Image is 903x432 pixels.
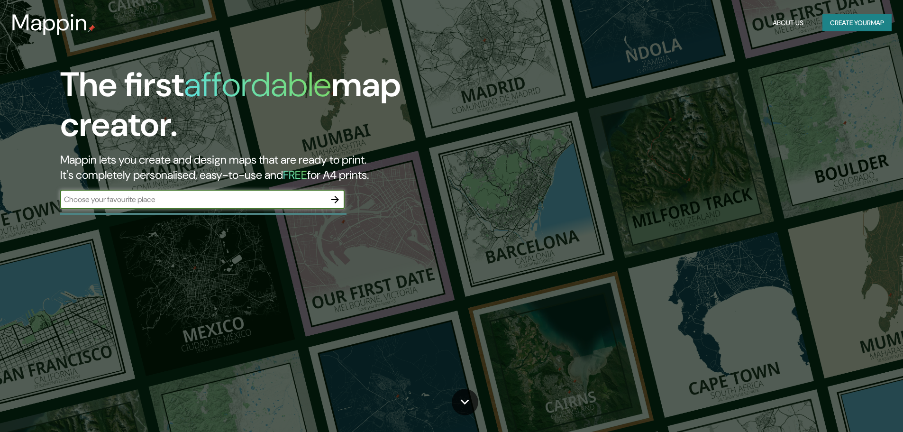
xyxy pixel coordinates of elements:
[60,194,326,205] input: Choose your favourite place
[60,65,512,152] h1: The first map creator.
[769,14,807,32] button: About Us
[88,25,95,32] img: mappin-pin
[822,14,892,32] button: Create yourmap
[283,167,307,182] h5: FREE
[184,63,331,107] h1: affordable
[60,152,512,183] h2: Mappin lets you create and design maps that are ready to print. It's completely personalised, eas...
[819,395,893,422] iframe: Help widget launcher
[11,9,88,36] h3: Mappin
